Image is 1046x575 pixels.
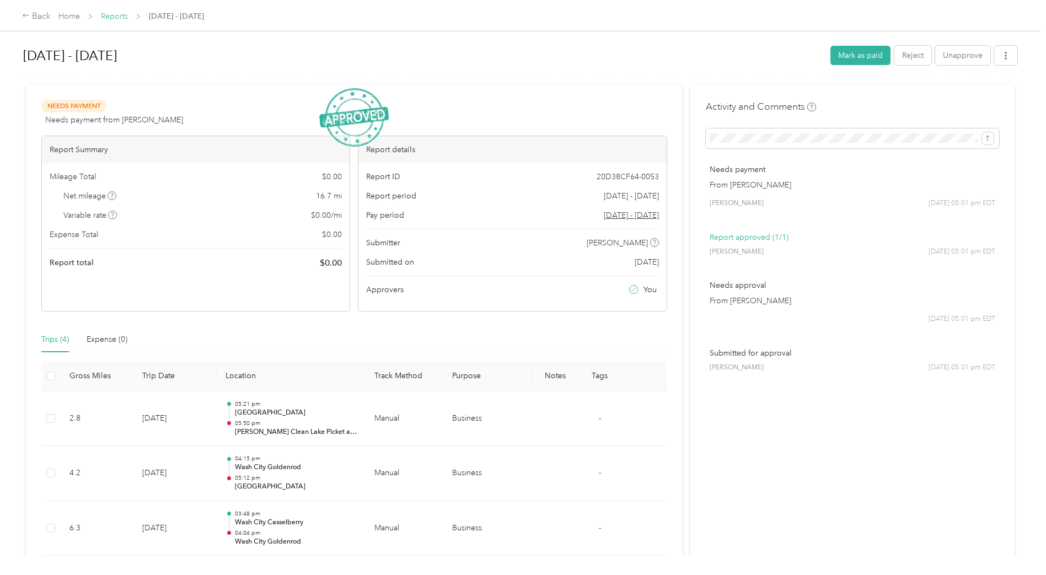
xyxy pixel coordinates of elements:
img: ApprovedStamp [319,88,389,147]
p: [GEOGRAPHIC_DATA] [235,482,357,492]
td: 2.8 [61,391,133,447]
span: [PERSON_NAME] [587,237,648,249]
iframe: Everlance-gr Chat Button Frame [984,513,1046,575]
span: You [643,284,657,295]
td: Business [443,391,533,447]
td: Business [443,501,533,556]
span: [DATE] 05:01 pm EDT [929,198,995,208]
button: Unapprove [935,46,990,65]
td: Manual [366,501,443,556]
span: Expense Total [50,229,98,240]
p: 05:12 pm [235,474,357,482]
th: Location [217,361,366,391]
th: Notes [533,361,577,391]
span: Report period [366,190,416,202]
span: $ 0.00 [320,256,342,270]
p: 05:50 pm [235,420,357,427]
span: Report total [50,257,94,268]
span: - [599,523,601,533]
span: [PERSON_NAME] [710,363,764,373]
span: $ 0.00 / mi [311,209,342,221]
h1: Sep 22 - 28, 2025 [23,42,823,69]
td: [DATE] [133,391,217,447]
p: 04:15 pm [235,455,357,463]
th: Tags [577,361,622,391]
div: Report Summary [42,136,350,163]
span: [DATE] - [DATE] [149,10,204,22]
div: Expense (0) [87,334,127,346]
td: Business [443,446,533,501]
span: [PERSON_NAME] [710,247,764,257]
a: Home [58,12,80,21]
span: Needs payment from [PERSON_NAME] [45,114,183,126]
span: - [599,468,601,477]
span: Approvers [366,284,404,295]
p: [GEOGRAPHIC_DATA] [235,408,357,418]
p: 03:48 pm [235,510,357,518]
button: Reject [894,46,931,65]
p: 04:04 pm [235,529,357,537]
p: Needs approval [710,280,995,291]
span: $ 0.00 [322,171,342,182]
p: Wash City Casselberry [235,518,357,528]
a: Reports [101,12,128,21]
p: Wash City Goldenrod [235,537,357,547]
span: Net mileage [63,190,117,202]
span: Submitter [366,237,400,249]
td: 4.2 [61,446,133,501]
div: Trips (4) [41,334,69,346]
p: Wash City Goldenrod [235,463,357,472]
span: Submitted on [366,256,414,268]
p: Report approved (1/1) [710,232,995,243]
td: [DATE] [133,501,217,556]
p: 05:21 pm [235,400,357,408]
td: Manual [366,391,443,447]
span: [DATE] [635,256,659,268]
th: Purpose [443,361,533,391]
p: [PERSON_NAME] Clean Lake Picket and Colonial [235,427,357,437]
button: Mark as paid [830,46,891,65]
p: From [PERSON_NAME] [710,179,995,191]
span: [DATE] 05:01 pm EDT [929,363,995,373]
td: 6.3 [61,501,133,556]
span: Needs Payment [41,100,106,112]
span: - [599,413,601,423]
span: Go to pay period [604,209,659,221]
p: Submitted for approval [710,347,995,359]
span: [DATE] - [DATE] [604,190,659,202]
td: Manual [366,446,443,501]
span: Variable rate [63,209,117,221]
div: Report details [358,136,666,163]
h4: Activity and Comments [706,100,816,114]
span: Report ID [366,171,400,182]
p: From [PERSON_NAME] [710,295,995,307]
span: [PERSON_NAME] [710,198,764,208]
span: [DATE] 05:01 pm EDT [929,314,995,324]
div: Back [22,10,51,23]
span: Pay period [366,209,404,221]
span: Mileage Total [50,171,96,182]
p: Needs payment [710,164,995,175]
span: 16.7 mi [316,190,342,202]
th: Track Method [366,361,443,391]
th: Gross Miles [61,361,133,391]
span: [DATE] 05:01 pm EDT [929,247,995,257]
th: Trip Date [133,361,217,391]
span: $ 0.00 [322,229,342,240]
td: [DATE] [133,446,217,501]
span: 20D38CF64-0053 [597,171,659,182]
